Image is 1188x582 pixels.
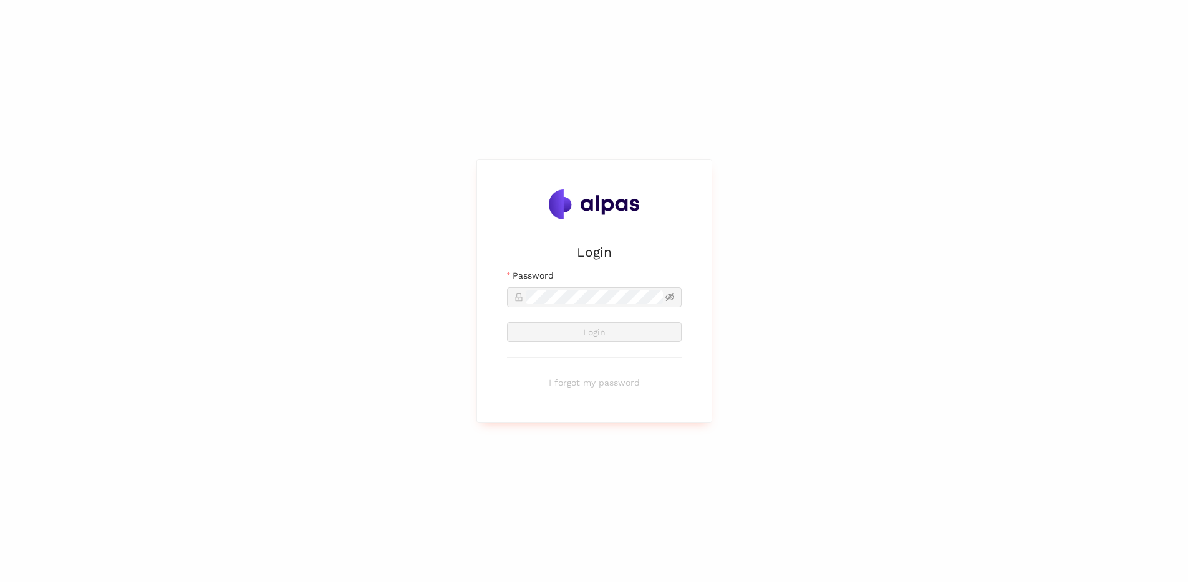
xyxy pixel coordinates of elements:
label: Password [507,269,554,282]
button: I forgot my password [507,373,682,393]
span: lock [514,293,523,302]
span: eye-invisible [665,293,674,302]
h2: Login [507,242,682,262]
button: Login [507,322,682,342]
input: Password [526,290,663,304]
img: Alpas.ai Logo [549,189,640,219]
